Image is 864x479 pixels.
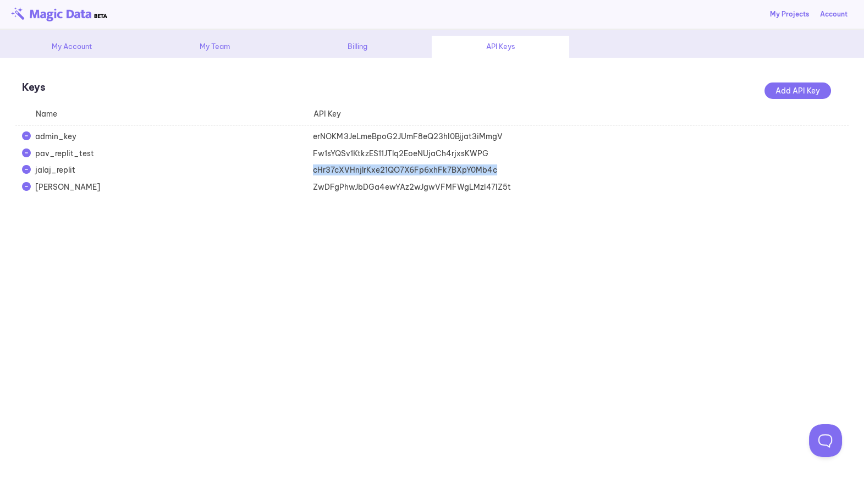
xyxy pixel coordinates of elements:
div: erNOKM3JeLmeBpoG2JUmF8eQ23hI0Bjjat3iMmgV [306,131,584,142]
div: [PERSON_NAME] [29,181,306,192]
div: Account [820,9,848,19]
p: Keys [22,80,842,95]
div: ZwDFgPhwJbDGa4ewYAz2wJgwVFMFWgLMzl47IZ5t [306,181,584,192]
div: Billing [289,36,426,58]
a: My Projects [770,9,809,19]
div: API Keys [432,36,569,58]
div: pav_replit_test [29,148,306,159]
div: admin_key [29,131,306,142]
div: API Key [293,108,571,119]
div: My Account [3,36,140,58]
div: cHr37cXVHnjlrKxe21QO7X6Fp6xhFk7BXpY0Mb4c [306,164,584,175]
div: Fw1sYQSv1KtkzES11JTlq2EoeNUjaCh4rjxsKWPG [306,148,584,159]
div: My Team [146,36,283,58]
iframe: Toggle Customer Support [809,424,842,457]
div: jalaj_replit [29,164,306,175]
img: beta-logo.png [11,7,107,21]
div: Add API Key [764,82,831,99]
div: Name [15,108,293,119]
